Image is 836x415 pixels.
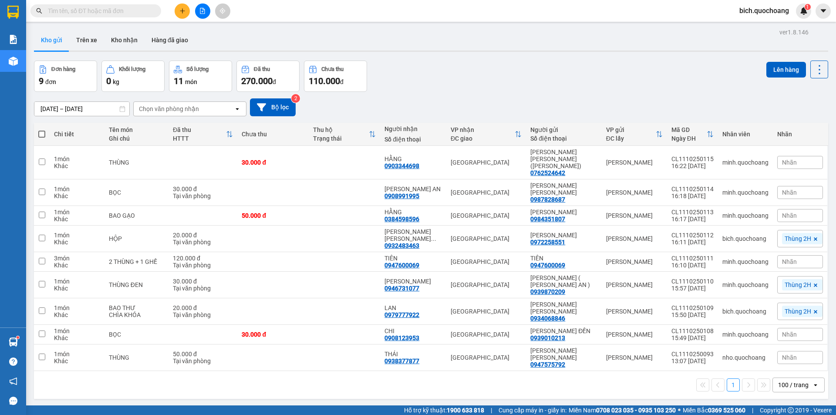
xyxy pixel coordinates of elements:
[785,307,811,315] span: Thùng 2H
[800,7,808,15] img: icon-new-feature
[671,135,707,142] div: Ngày ĐH
[782,212,797,219] span: Nhãn
[291,94,300,103] sup: 2
[109,135,164,142] div: Ghi chú
[530,274,597,288] div: TRẦN VĂN ĐỨC AN ( THỊNH AN )
[109,304,164,311] div: BAO THƯ
[596,407,676,414] strong: 0708 023 035 - 0935 103 250
[54,131,100,138] div: Chi tiết
[384,262,419,269] div: 0947600069
[384,351,442,358] div: THÁI
[671,232,714,239] div: CL1110250112
[708,407,745,414] strong: 0369 525 060
[109,126,164,133] div: Tên món
[219,8,226,14] span: aim
[54,327,100,334] div: 1 món
[340,78,344,85] span: đ
[9,35,18,44] img: solution-icon
[530,334,565,341] div: 0939010213
[54,209,100,216] div: 1 món
[321,66,344,72] div: Chưa thu
[173,278,233,285] div: 30.000 đ
[173,358,233,364] div: Tại văn phòng
[777,131,823,138] div: Nhãn
[54,239,100,246] div: Khác
[384,327,442,334] div: CHI
[451,331,522,338] div: [GEOGRAPHIC_DATA]
[175,3,190,19] button: plus
[9,57,18,66] img: warehouse-icon
[173,311,233,318] div: Tại văn phòng
[109,281,164,288] div: THÙNG ĐEN
[732,5,796,16] span: bich.quochoang
[384,334,419,341] div: 0908123953
[384,216,419,223] div: 0384598596
[530,126,597,133] div: Người gửi
[101,61,165,92] button: Khối lượng0kg
[671,186,714,192] div: CL1110250114
[451,258,522,265] div: [GEOGRAPHIC_DATA]
[606,135,656,142] div: ĐC lấy
[451,281,522,288] div: [GEOGRAPHIC_DATA]
[169,123,237,146] th: Toggle SortBy
[671,126,707,133] div: Mã GD
[671,192,714,199] div: 16:18 [DATE]
[109,189,164,196] div: BỌC
[34,61,97,92] button: Đơn hàng9đơn
[384,311,419,318] div: 0979777922
[530,196,565,203] div: 0987828687
[69,30,104,51] button: Trên xe
[9,337,18,347] img: warehouse-icon
[499,405,566,415] span: Cung cấp máy in - giấy in:
[606,212,663,219] div: [PERSON_NAME]
[451,189,522,196] div: [GEOGRAPHIC_DATA]
[54,334,100,341] div: Khác
[722,258,769,265] div: minh.quochoang
[179,8,185,14] span: plus
[606,331,663,338] div: [PERSON_NAME]
[242,331,304,338] div: 30.000 đ
[34,102,129,116] input: Select a date range.
[384,209,442,216] div: HẰNG
[530,216,565,223] div: 0984351807
[451,135,515,142] div: ĐC giao
[530,182,597,196] div: HUỲNH HOÀNG THỊNH
[173,239,233,246] div: Tại văn phòng
[671,278,714,285] div: CL1110250110
[782,258,797,265] span: Nhãn
[384,136,442,143] div: Số điện thoại
[671,304,714,311] div: CL1110250109
[384,285,419,292] div: 0946731077
[119,66,145,72] div: Khối lượng
[778,381,809,389] div: 100 / trang
[173,285,233,292] div: Tại văn phòng
[671,334,714,341] div: 15:49 [DATE]
[51,66,75,72] div: Đơn hàng
[169,61,232,92] button: Số lượng11món
[109,331,164,338] div: BỌC
[54,311,100,318] div: Khác
[54,255,100,262] div: 3 món
[788,407,794,413] span: copyright
[671,358,714,364] div: 13:07 [DATE]
[451,235,522,242] div: [GEOGRAPHIC_DATA]
[54,232,100,239] div: 1 món
[671,255,714,262] div: CL1110250111
[234,105,241,112] svg: open
[606,308,663,315] div: [PERSON_NAME]
[530,135,597,142] div: Số điện thoại
[530,327,597,334] div: NGUYỄN LONG ĐỀN
[451,354,522,361] div: [GEOGRAPHIC_DATA]
[722,281,769,288] div: minh.quochoang
[173,135,226,142] div: HTTT
[185,78,197,85] span: món
[173,304,233,311] div: 20.000 đ
[7,6,19,19] img: logo-vxr
[313,126,369,133] div: Thu hộ
[816,3,831,19] button: caret-down
[173,232,233,239] div: 20.000 đ
[236,61,300,92] button: Đã thu270.000đ
[9,358,17,366] span: question-circle
[54,285,100,292] div: Khác
[173,255,233,262] div: 120.000 đ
